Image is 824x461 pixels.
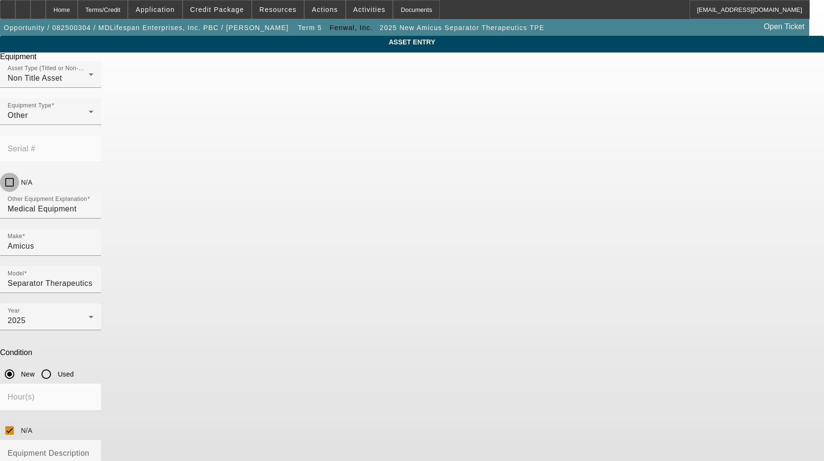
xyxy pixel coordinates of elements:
[8,111,28,119] span: Other
[8,196,87,202] mat-label: Other Equipment Explanation
[8,316,26,325] span: 2025
[19,369,35,379] label: New
[353,6,386,13] span: Activities
[8,308,20,314] mat-label: Year
[259,6,297,13] span: Resources
[19,426,32,435] label: N/A
[7,38,817,46] span: ASSET ENTRY
[760,19,808,35] a: Open Ticket
[8,449,89,457] mat-label: Equipment Description
[135,6,175,13] span: Application
[252,0,304,19] button: Resources
[377,19,546,36] button: 2025 New Amicus Separator Therapeutics TPE
[190,6,244,13] span: Credit Package
[298,24,322,31] span: Term 5
[8,271,24,277] mat-label: Model
[128,0,182,19] button: Application
[8,233,22,240] mat-label: Make
[4,24,289,31] span: Opportunity / 082500304 / MDLifespan Enterprises, Inc. PBC / [PERSON_NAME]
[295,19,325,36] button: Term 5
[346,0,393,19] button: Activities
[786,6,815,11] span: Delete asset
[8,65,95,72] mat-label: Asset Type (Titled or Non-Titled)
[8,74,62,82] span: Non Title Asset
[8,103,51,109] mat-label: Equipment Type
[8,393,35,401] mat-label: Hour(s)
[327,19,375,36] button: Fenwal, Inc.
[380,24,544,31] span: 2025 New Amicus Separator Therapeutics TPE
[183,0,251,19] button: Credit Package
[8,145,35,153] mat-label: Serial #
[330,24,372,31] span: Fenwal, Inc.
[56,369,74,379] label: Used
[19,178,32,187] label: N/A
[312,6,338,13] span: Actions
[305,0,345,19] button: Actions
